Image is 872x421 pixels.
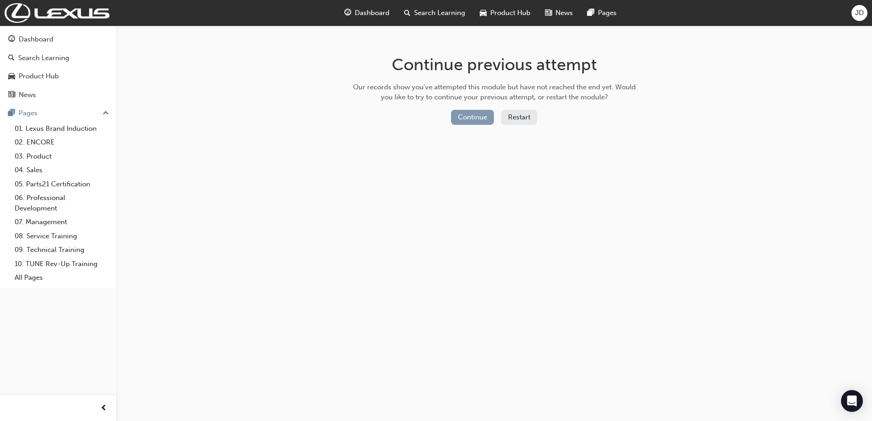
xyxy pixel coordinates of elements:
span: search-icon [404,7,410,19]
a: Search Learning [4,50,113,67]
a: 09. Technical Training [11,243,113,257]
a: search-iconSearch Learning [397,4,472,22]
span: car-icon [480,7,487,19]
span: search-icon [8,54,15,62]
span: pages-icon [8,109,15,118]
span: guage-icon [8,36,15,44]
div: News [19,90,36,100]
span: up-icon [103,108,109,119]
span: news-icon [8,91,15,99]
div: Search Learning [18,53,69,63]
button: Continue [451,110,494,125]
button: DashboardSearch LearningProduct HubNews [4,29,113,105]
a: 02. ENCORE [11,135,113,149]
img: Trak [5,3,109,23]
a: news-iconNews [538,4,580,22]
a: 07. Management [11,215,113,229]
a: 06. Professional Development [11,191,113,215]
span: Product Hub [490,8,530,18]
a: pages-iconPages [580,4,624,22]
span: Dashboard [355,8,389,18]
span: pages-icon [587,7,594,19]
span: car-icon [8,72,15,81]
a: car-iconProduct Hub [472,4,538,22]
span: news-icon [545,7,552,19]
div: Our records show you've attempted this module but have not reached the end yet. Would you like to... [350,82,639,103]
span: prev-icon [100,403,107,414]
span: guage-icon [344,7,351,19]
a: 08. Service Training [11,229,113,243]
span: News [555,8,573,18]
a: Product Hub [4,68,113,85]
a: All Pages [11,271,113,285]
div: Pages [19,108,37,118]
div: Product Hub [19,71,59,82]
a: 05. Parts21 Certification [11,177,113,191]
h1: Continue previous attempt [350,55,639,75]
button: Restart [501,110,537,125]
button: JD [851,5,867,21]
a: News [4,87,113,103]
a: guage-iconDashboard [337,4,397,22]
div: Open Intercom Messenger [841,390,863,412]
div: Dashboard [19,34,53,45]
span: JD [855,8,864,18]
a: 04. Sales [11,163,113,177]
span: Pages [598,8,617,18]
span: Search Learning [414,8,465,18]
a: 10. TUNE Rev-Up Training [11,257,113,271]
a: 01. Lexus Brand Induction [11,122,113,136]
a: 03. Product [11,149,113,164]
a: Dashboard [4,31,113,48]
button: Pages [4,105,113,122]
